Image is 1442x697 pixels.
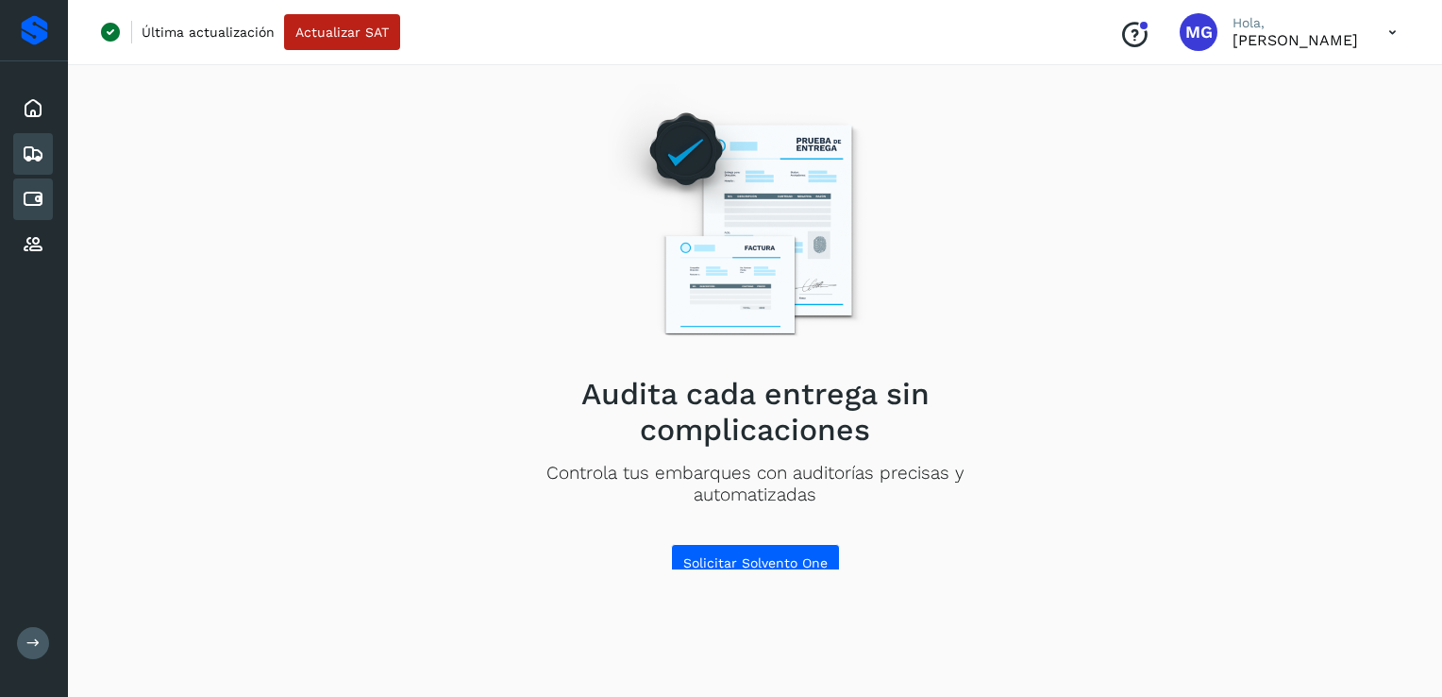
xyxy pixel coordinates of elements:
[13,88,53,129] div: Inicio
[1232,31,1358,49] p: MANUEL GERARDO VELA
[13,224,53,265] div: Proveedores
[284,14,400,50] button: Actualizar SAT
[671,544,840,582] button: Solicitar Solvento One
[1232,15,1358,31] p: Hola,
[486,463,1024,506] p: Controla tus embarques con auditorías precisas y automatizadas
[683,556,828,569] span: Solicitar Solvento One
[295,25,389,39] span: Actualizar SAT
[486,376,1024,449] h2: Audita cada entrega sin complicaciones
[13,178,53,220] div: Cuentas por pagar
[13,133,53,175] div: Embarques
[592,84,918,361] img: Empty state image
[142,24,275,41] p: Última actualización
